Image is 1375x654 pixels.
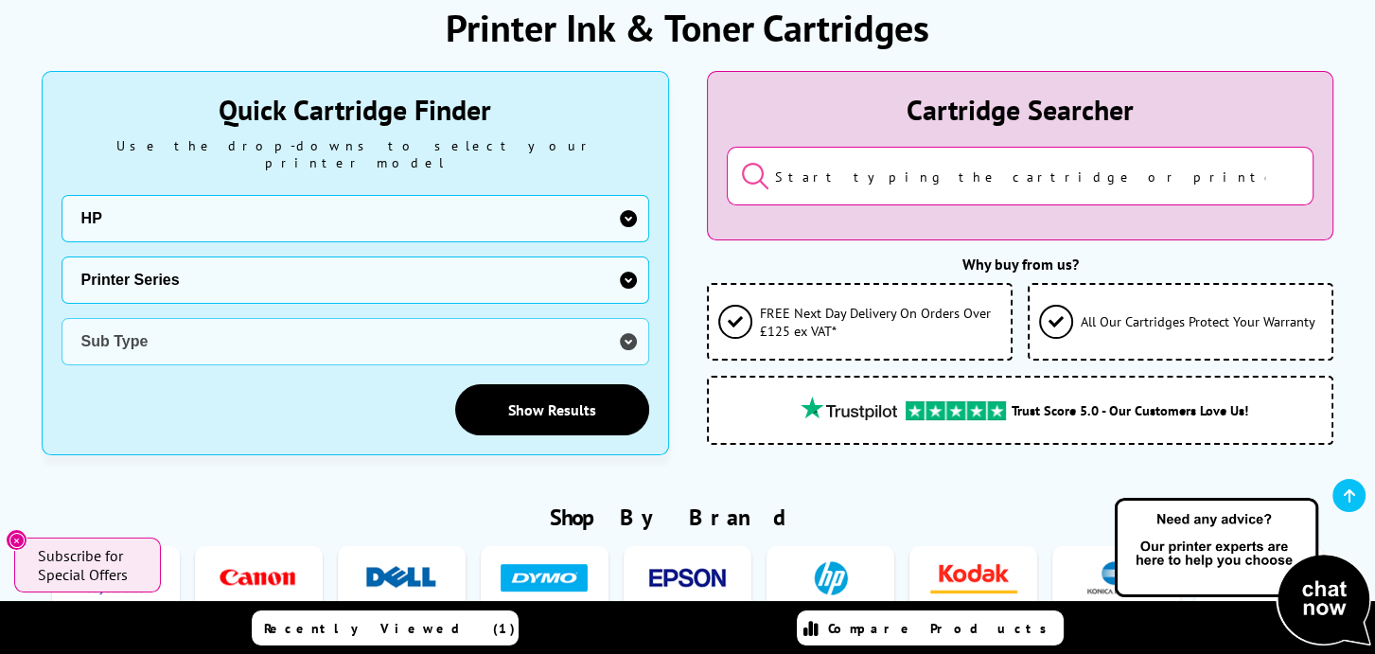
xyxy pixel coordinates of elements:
[1011,401,1247,419] span: Trust Score 5.0 - Our Customers Love Us!
[792,397,906,420] img: trustpilot rating
[1110,495,1375,650] img: Open Live Chat window
[707,255,1334,274] div: Why buy from us?
[643,560,731,595] img: Epson
[215,560,302,595] img: Canon
[264,620,516,637] span: Recently Viewed (1)
[62,91,649,128] div: Quick Cartridge Finder
[727,147,1314,205] input: Start typing the cartridge or printer's name...
[760,304,1001,340] span: FREE Next Day Delivery On Orders Over £125 ex VAT*
[787,560,874,595] img: HP
[358,560,445,595] img: Dell
[1073,560,1160,595] img: Konica Minolta
[38,546,142,584] span: Subscribe for Special Offers
[930,560,1017,595] img: Kodak
[42,503,1334,532] h2: Shop By Brand
[446,3,929,52] h1: Printer Ink & Toner Cartridges
[797,610,1064,645] a: Compare Products
[727,91,1314,128] div: Cartridge Searcher
[1081,312,1315,330] span: All Our Cartridges Protect Your Warranty
[501,560,588,595] img: Dymo
[62,137,649,171] div: Use the drop-downs to select your printer model
[906,401,1006,420] img: trustpilot rating
[6,529,27,551] button: Close
[252,610,519,645] a: Recently Viewed (1)
[828,620,1057,637] span: Compare Products
[455,384,649,435] a: Show Results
